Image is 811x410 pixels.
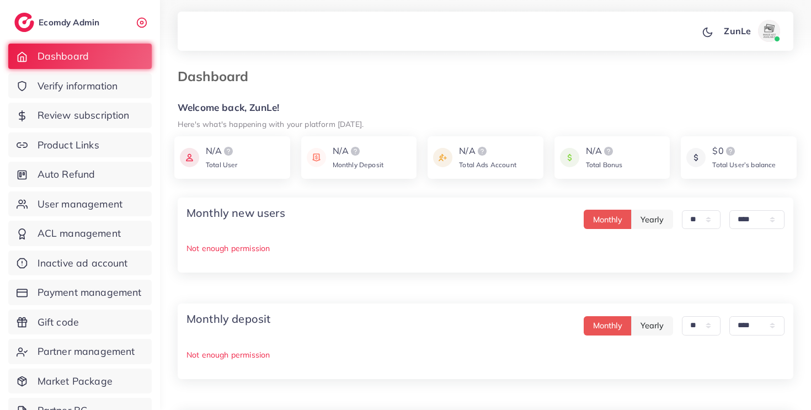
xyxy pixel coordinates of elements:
[333,145,383,158] div: N/A
[8,369,152,394] a: Market Package
[180,145,199,171] img: icon payment
[186,242,785,255] p: Not enough permission
[178,102,793,114] h5: Welcome back, ZunLe!
[38,256,128,270] span: Inactive ad account
[8,310,152,335] a: Gift code
[186,206,285,220] h4: Monthly new users
[8,162,152,187] a: Auto Refund
[718,20,785,42] a: ZunLeavatar
[38,197,122,211] span: User management
[8,73,152,99] a: Verify information
[38,108,130,123] span: Review subscription
[186,348,785,361] p: Not enough permission
[586,145,623,158] div: N/A
[38,285,142,300] span: Payment management
[178,119,364,129] small: Here's what's happening with your platform [DATE].
[349,145,362,158] img: logo
[8,132,152,158] a: Product Links
[38,138,99,152] span: Product Links
[38,79,118,93] span: Verify information
[724,24,751,38] p: ZunLe
[433,145,452,171] img: icon payment
[206,161,238,169] span: Total User
[476,145,489,158] img: logo
[8,339,152,364] a: Partner management
[8,44,152,69] a: Dashboard
[307,145,326,171] img: icon payment
[560,145,579,171] img: icon payment
[459,145,516,158] div: N/A
[222,145,235,158] img: logo
[631,316,673,336] button: Yearly
[8,251,152,276] a: Inactive ad account
[38,315,79,329] span: Gift code
[8,103,152,128] a: Review subscription
[584,210,632,229] button: Monthly
[724,145,737,158] img: logo
[14,13,102,32] a: logoEcomdy Admin
[8,221,152,246] a: ACL management
[38,374,113,388] span: Market Package
[38,226,121,241] span: ACL management
[38,167,95,182] span: Auto Refund
[584,316,632,336] button: Monthly
[459,161,516,169] span: Total Ads Account
[178,68,257,84] h3: Dashboard
[712,145,776,158] div: $0
[712,161,776,169] span: Total User’s balance
[758,20,780,42] img: avatar
[8,280,152,305] a: Payment management
[602,145,615,158] img: logo
[186,312,270,326] h4: Monthly deposit
[38,49,89,63] span: Dashboard
[14,13,34,32] img: logo
[586,161,623,169] span: Total Bonus
[39,17,102,28] h2: Ecomdy Admin
[8,191,152,217] a: User management
[333,161,383,169] span: Monthly Deposit
[38,344,135,359] span: Partner management
[206,145,238,158] div: N/A
[686,145,706,171] img: icon payment
[631,210,673,229] button: Yearly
